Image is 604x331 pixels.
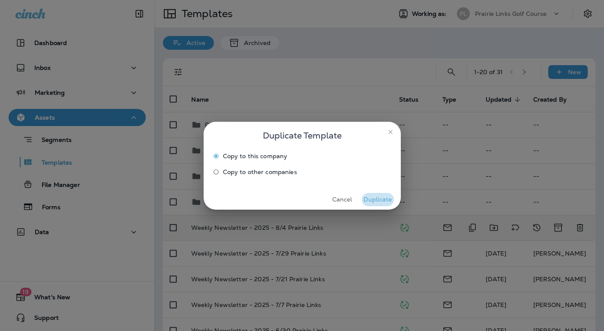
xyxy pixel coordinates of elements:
button: close [384,125,397,139]
button: Duplicate [362,193,394,206]
button: Cancel [326,193,358,206]
span: Copy to other companies [223,169,297,175]
span: Copy to this company [223,153,288,159]
span: Duplicate Template [263,129,342,142]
